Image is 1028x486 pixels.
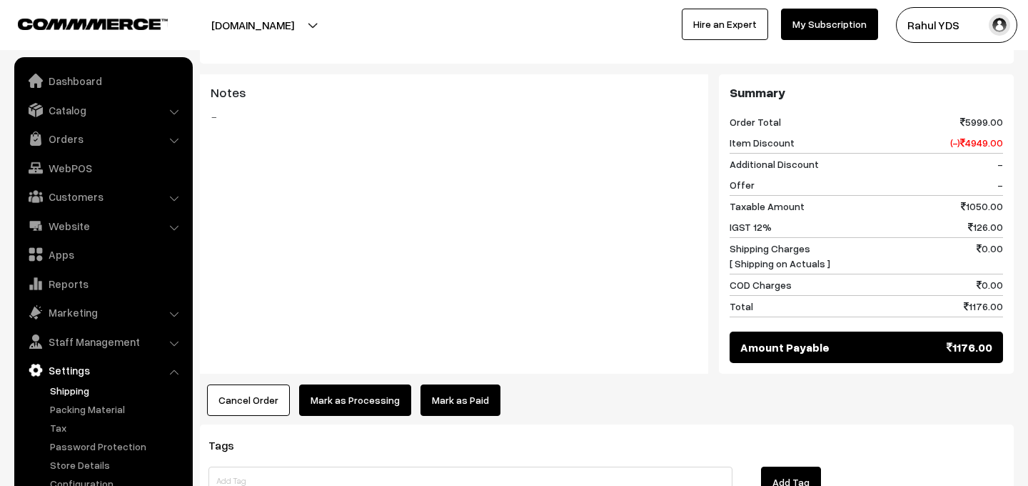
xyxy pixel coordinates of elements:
[961,199,1003,214] span: 1050.00
[46,420,188,435] a: Tax
[781,9,878,40] a: My Subscription
[977,277,1003,292] span: 0.00
[18,68,188,94] a: Dashboard
[18,97,188,123] a: Catalog
[46,402,188,417] a: Packing Material
[46,439,188,454] a: Password Protection
[682,9,768,40] a: Hire an Expert
[730,114,781,129] span: Order Total
[299,385,411,416] button: Mark as Processing
[730,299,753,314] span: Total
[730,135,795,150] span: Item Discount
[997,177,1003,192] span: -
[161,7,344,43] button: [DOMAIN_NAME]
[947,339,992,356] span: 1176.00
[18,184,188,209] a: Customers
[211,108,697,125] blockquote: -
[18,14,143,31] a: COMMMERCE
[208,438,251,452] span: Tags
[18,126,188,152] a: Orders
[997,157,1003,172] span: -
[730,219,772,234] span: IGST 12%
[730,85,1003,101] h3: Summary
[730,277,792,292] span: COD Charges
[989,14,1010,36] img: user
[950,135,1003,150] span: (-) 4949.00
[730,177,755,192] span: Offer
[18,19,168,29] img: COMMMERCE
[730,157,819,172] span: Additional Discount
[18,329,188,354] a: Staff Management
[896,7,1017,43] button: Rahul YDS
[46,457,188,472] a: Store Details
[18,242,188,267] a: Apps
[964,299,1003,314] span: 1176.00
[18,357,188,383] a: Settings
[968,219,1003,234] span: 126.00
[18,271,188,297] a: Reports
[18,213,188,239] a: Website
[46,383,188,398] a: Shipping
[730,241,830,271] span: Shipping Charges [ Shipping on Actuals ]
[740,339,830,356] span: Amount Payable
[18,155,188,181] a: WebPOS
[211,85,697,101] h3: Notes
[18,299,188,325] a: Marketing
[420,385,500,416] a: Mark as Paid
[207,385,290,416] button: Cancel Order
[977,241,1003,271] span: 0.00
[960,114,1003,129] span: 5999.00
[730,199,805,214] span: Taxable Amount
